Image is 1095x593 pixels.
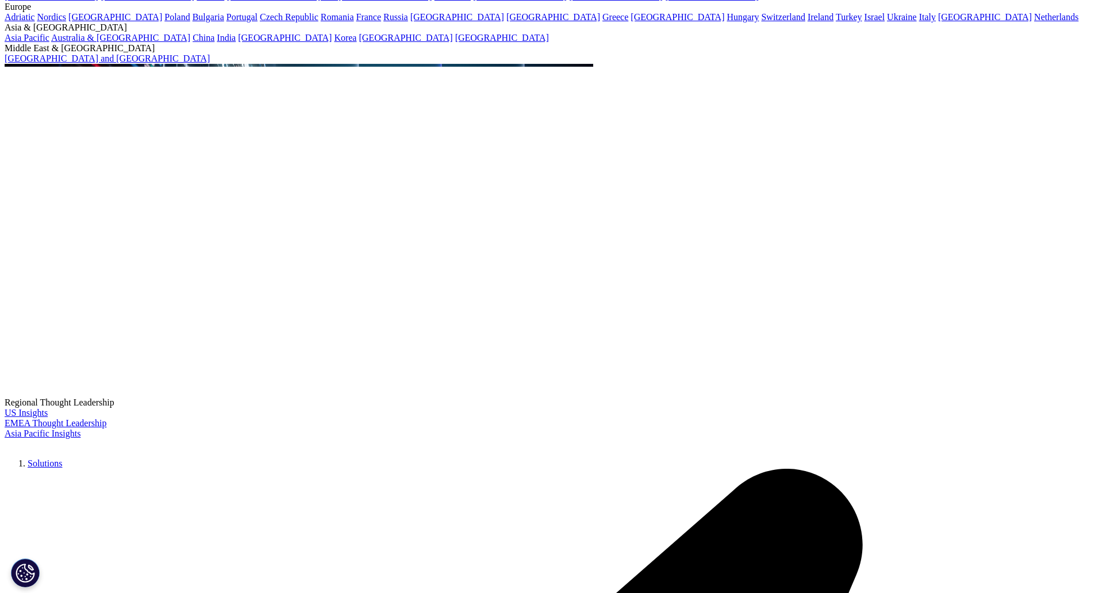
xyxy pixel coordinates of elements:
[5,418,106,428] a: EMEA Thought Leadership
[359,33,452,43] a: [GEOGRAPHIC_DATA]
[5,43,1090,53] div: Middle East & [GEOGRAPHIC_DATA]
[11,558,40,587] button: Paramètres des cookies
[938,12,1032,22] a: [GEOGRAPHIC_DATA]
[68,12,162,22] a: [GEOGRAPHIC_DATA]
[887,12,917,22] a: Ukraine
[238,33,332,43] a: [GEOGRAPHIC_DATA]
[5,12,34,22] a: Adriatic
[455,33,549,43] a: [GEOGRAPHIC_DATA]
[865,12,885,22] a: Israel
[5,2,1090,12] div: Europe
[1034,12,1078,22] a: Netherlands
[506,12,600,22] a: [GEOGRAPHIC_DATA]
[334,33,356,43] a: Korea
[410,12,504,22] a: [GEOGRAPHIC_DATA]
[260,12,318,22] a: Czech Republic
[5,22,1090,33] div: Asia & [GEOGRAPHIC_DATA]
[836,12,862,22] a: Turkey
[631,12,724,22] a: [GEOGRAPHIC_DATA]
[5,397,1090,408] div: Regional Thought Leadership
[5,64,593,395] img: 2093_analyzing-data-using-big-screen-display-and-laptop.png
[5,53,210,63] a: [GEOGRAPHIC_DATA] and [GEOGRAPHIC_DATA]
[5,429,80,438] a: Asia Pacific Insights
[193,33,214,43] a: China
[51,33,190,43] a: Australia & [GEOGRAPHIC_DATA]
[919,12,936,22] a: Italy
[217,33,236,43] a: India
[226,12,258,22] a: Portugal
[356,12,382,22] a: France
[5,33,49,43] a: Asia Pacific
[383,12,408,22] a: Russia
[164,12,190,22] a: Poland
[761,12,805,22] a: Switzerland
[193,12,224,22] a: Bulgaria
[28,458,62,468] a: Solutions
[5,408,48,418] a: US Insights
[37,12,66,22] a: Nordics
[602,12,628,22] a: Greece
[727,12,759,22] a: Hungary
[321,12,354,22] a: Romania
[808,12,833,22] a: Ireland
